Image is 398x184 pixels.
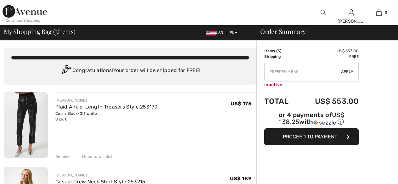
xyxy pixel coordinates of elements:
img: Congratulation2.svg [60,64,72,77]
div: or 4 payments of with [264,112,359,126]
span: US$ 175 [231,101,251,107]
div: Order Summary [253,28,394,35]
div: Color: Black/Off White Size: 8 [55,111,157,122]
div: inactive [264,81,359,88]
td: Free [298,54,359,59]
span: Apply [341,69,354,75]
a: Plaid Ankle-Length Trousers Style 253179 [55,104,157,110]
td: Items ( ) [264,48,298,54]
img: My Bag [376,9,382,16]
input: Promo code [265,62,341,81]
span: Proceed to Payment [283,134,337,140]
span: US$ 189 [230,176,251,181]
div: Move to Wishlist [77,154,113,159]
div: Congratulations! Your order will be shipped for FREE! [11,64,249,77]
div: [PERSON_NAME] [55,172,146,178]
span: 3 [55,27,58,35]
a: Sign In [349,9,354,15]
img: US Dollar [206,31,216,36]
img: Sezzle [313,120,336,125]
span: US$ 138.25 [279,111,344,125]
img: search the website [321,9,326,16]
button: Proceed to Payment [264,128,359,145]
img: 1ère Avenue [3,5,47,18]
img: My Info [349,9,354,16]
div: or 4 payments ofUS$ 138.25withSezzle Click to learn more about Sezzle [264,112,359,128]
span: USD [206,31,226,35]
div: Remove [55,154,71,159]
td: Total [264,91,298,112]
td: US$ 553.00 [298,91,359,112]
span: My Shopping Bag ( Items) [4,28,76,35]
td: US$ 553.00 [298,48,359,54]
td: Shipping [264,54,298,59]
div: [PERSON_NAME] [338,18,365,25]
div: [PERSON_NAME] [55,98,157,103]
span: 3 [277,49,280,53]
div: < Continue Shopping [3,18,41,23]
span: 3 [385,10,387,15]
img: Plaid Ankle-Length Trousers Style 253179 [4,92,48,158]
a: 3 [365,9,393,16]
span: EN [230,31,238,35]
